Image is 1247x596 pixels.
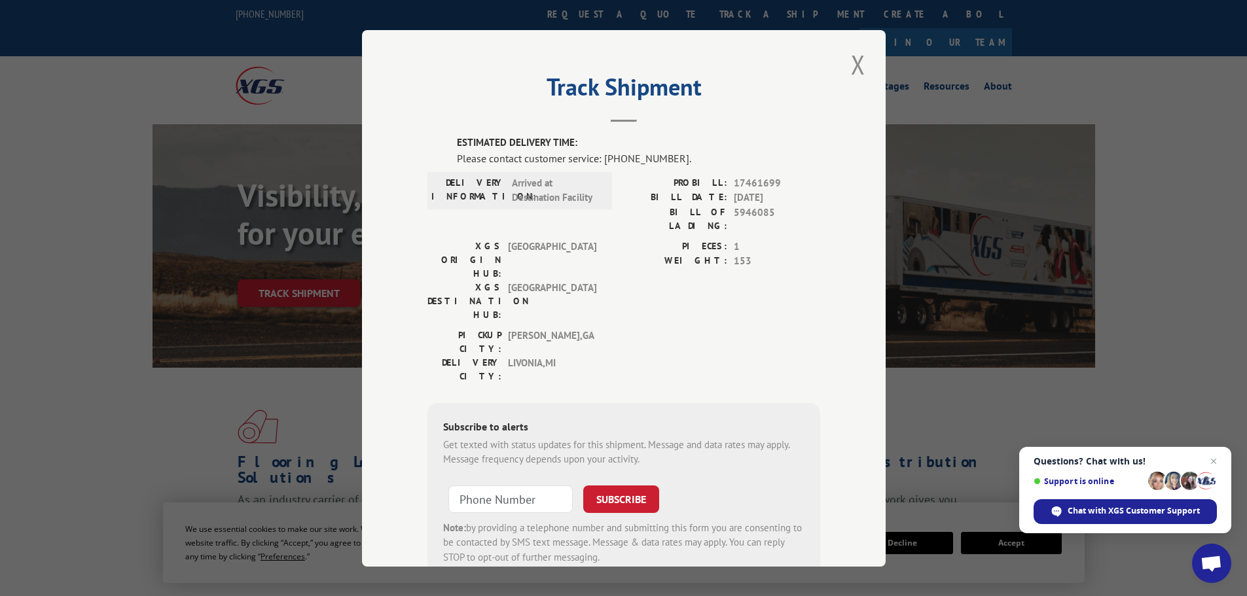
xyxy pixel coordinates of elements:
label: BILL OF LADING: [624,205,727,232]
span: LIVONIA , MI [508,355,596,383]
div: Get texted with status updates for this shipment. Message and data rates may apply. Message frequ... [443,437,804,466]
span: Chat with XGS Customer Support [1034,499,1217,524]
strong: Note: [443,521,466,533]
span: 1 [734,239,820,254]
label: DELIVERY INFORMATION: [431,175,505,205]
span: 153 [734,254,820,269]
span: Questions? Chat with us! [1034,456,1217,466]
label: ESTIMATED DELIVERY TIME: [457,135,820,150]
button: Close modal [847,46,869,82]
label: PIECES: [624,239,727,254]
span: [PERSON_NAME] , GA [508,328,596,355]
div: Please contact customer service: [PHONE_NUMBER]. [457,150,820,166]
span: [GEOGRAPHIC_DATA] [508,280,596,321]
span: Arrived at Destination Facility [512,175,600,205]
span: 5946085 [734,205,820,232]
span: [DATE] [734,190,820,205]
div: Subscribe to alerts [443,418,804,437]
button: SUBSCRIBE [583,485,659,512]
span: 17461699 [734,175,820,190]
label: DELIVERY CITY: [427,355,501,383]
label: PROBILL: [624,175,727,190]
span: Support is online [1034,476,1144,486]
label: XGS DESTINATION HUB: [427,280,501,321]
label: BILL DATE: [624,190,727,205]
input: Phone Number [448,485,573,512]
a: Open chat [1192,544,1231,583]
h2: Track Shipment [427,78,820,103]
span: [GEOGRAPHIC_DATA] [508,239,596,280]
label: XGS ORIGIN HUB: [427,239,501,280]
span: Chat with XGS Customer Support [1068,505,1200,517]
label: PICKUP CITY: [427,328,501,355]
label: WEIGHT: [624,254,727,269]
div: by providing a telephone number and submitting this form you are consenting to be contacted by SM... [443,520,804,565]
